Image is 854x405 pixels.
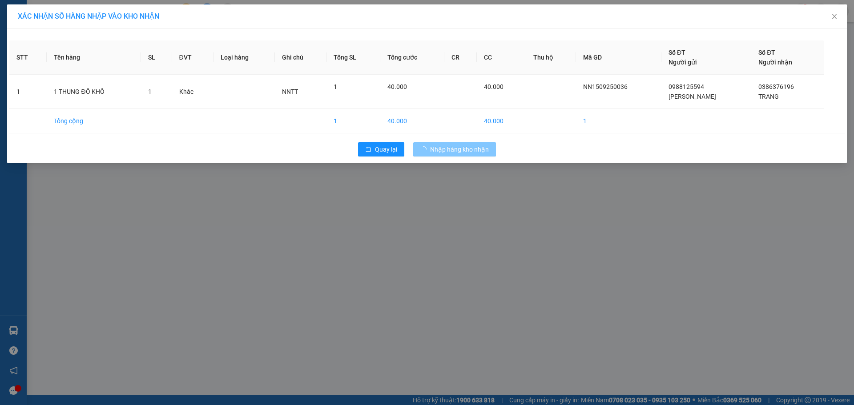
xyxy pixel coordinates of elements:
span: 1 [148,88,152,95]
span: [PERSON_NAME] [669,93,716,100]
td: Khác [172,75,213,109]
td: 1 [9,75,47,109]
span: Số ĐT [758,49,775,56]
span: 40.000 [484,83,504,90]
span: close [831,13,838,20]
td: 1 [576,109,661,133]
span: 0386376196 [758,83,794,90]
th: Tên hàng [47,40,141,75]
button: Close [822,4,847,29]
td: 40.000 [477,109,526,133]
span: 0988125594 [669,83,704,90]
button: Nhập hàng kho nhận [413,142,496,156]
span: NN1509250036 [583,83,628,90]
th: Tổng SL [326,40,380,75]
th: Loại hàng [213,40,275,75]
th: CR [444,40,477,75]
span: Người nhận [758,59,792,66]
span: 40.000 [387,83,407,90]
td: Tổng cộng [47,109,141,133]
td: 1 [326,109,380,133]
th: ĐVT [172,40,213,75]
span: TRANG [758,93,779,100]
span: rollback [365,146,371,153]
th: STT [9,40,47,75]
span: XÁC NHẬN SỐ HÀNG NHẬP VÀO KHO NHẬN [18,12,159,20]
td: 1 THUNG ĐỒ KHÔ [47,75,141,109]
span: Số ĐT [669,49,685,56]
th: Thu hộ [526,40,576,75]
th: CC [477,40,526,75]
th: SL [141,40,172,75]
button: rollbackQuay lại [358,142,404,156]
td: 40.000 [380,109,444,133]
span: NNTT [282,88,298,95]
span: 1 [334,83,337,90]
th: Ghi chú [275,40,326,75]
span: Quay lại [375,144,397,154]
th: Mã GD [576,40,661,75]
th: Tổng cước [380,40,444,75]
span: loading [420,146,430,152]
span: Người gửi [669,59,697,66]
span: Nhập hàng kho nhận [430,144,489,154]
